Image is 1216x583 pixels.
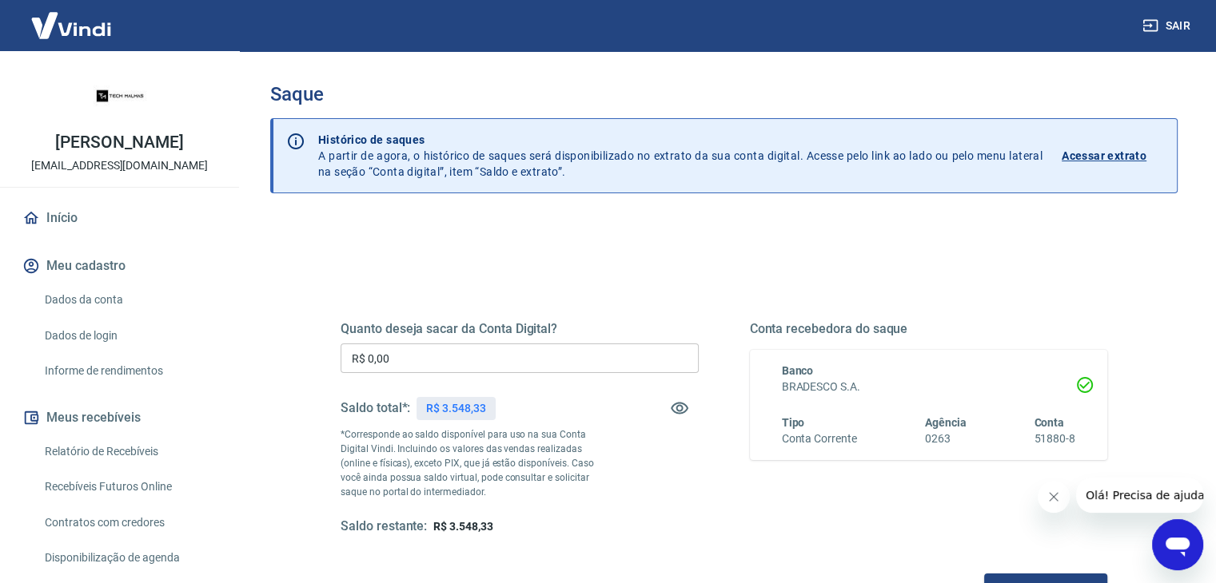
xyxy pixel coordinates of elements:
img: 88b92aa4-1cd2-4f42-a94c-a9a8fbcd9049.jpeg [88,64,152,128]
p: Acessar extrato [1062,148,1146,164]
img: Vindi [19,1,123,50]
a: Relatório de Recebíveis [38,435,220,468]
button: Meu cadastro [19,248,220,284]
iframe: Fechar mensagem [1038,481,1070,513]
a: Informe de rendimentos [38,355,220,387]
h5: Quanto deseja sacar da Conta Digital? [341,321,699,337]
iframe: Botão para abrir a janela de mensagens [1152,519,1203,570]
a: Acessar extrato [1062,132,1164,180]
a: Dados da conta [38,284,220,316]
span: Conta [1034,416,1064,429]
h6: 0263 [925,430,967,447]
h6: 51880-8 [1034,430,1075,447]
a: Disponibilização de agenda [38,541,220,574]
span: R$ 3.548,33 [433,520,492,533]
a: Contratos com credores [38,506,220,539]
h5: Saldo total*: [341,400,410,416]
h6: Conta Corrente [782,430,857,447]
span: Agência [925,416,967,429]
a: Recebíveis Futuros Online [38,470,220,503]
span: Olá! Precisa de ajuda? [10,11,134,24]
p: Histórico de saques [318,132,1043,148]
button: Meus recebíveis [19,400,220,435]
span: Banco [782,364,814,377]
a: Dados de login [38,319,220,352]
a: Início [19,200,220,236]
iframe: Mensagem da empresa [1076,478,1203,513]
h5: Conta recebedora do saque [750,321,1108,337]
p: R$ 3.548,33 [426,400,485,417]
h3: Saque [270,83,1178,105]
p: [PERSON_NAME] [55,134,183,151]
h6: BRADESCO S.A. [782,379,1076,395]
p: A partir de agora, o histórico de saques será disponibilizado no extrato da sua conta digital. Ac... [318,132,1043,180]
p: [EMAIL_ADDRESS][DOMAIN_NAME] [31,157,208,174]
button: Sair [1139,11,1197,41]
h5: Saldo restante: [341,518,427,535]
p: *Corresponde ao saldo disponível para uso na sua Conta Digital Vindi. Incluindo os valores das ve... [341,427,609,499]
span: Tipo [782,416,805,429]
